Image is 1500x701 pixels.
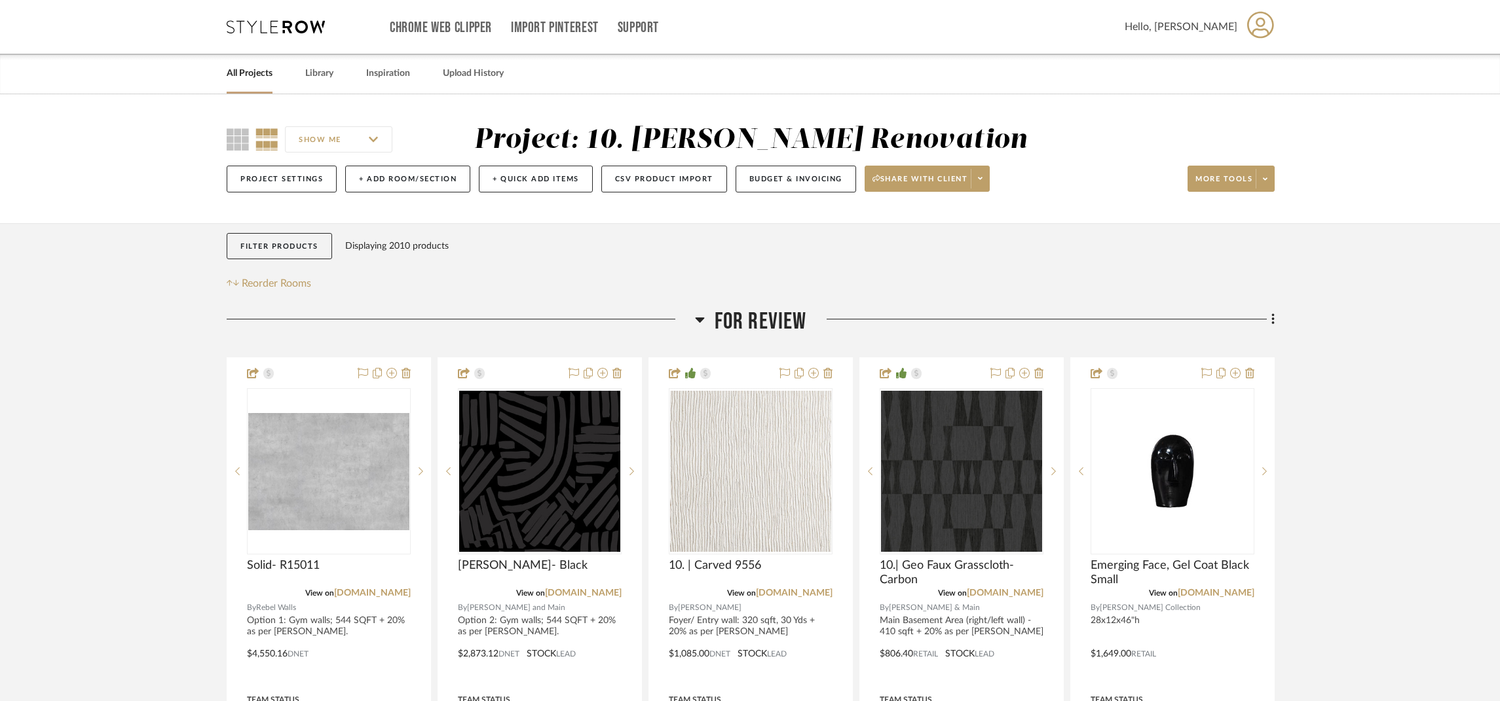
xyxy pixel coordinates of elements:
[366,65,410,82] a: Inspiration
[865,166,990,192] button: Share with client
[1100,602,1201,614] span: [PERSON_NAME] Collection
[511,22,599,33] a: Import Pinterest
[1091,558,1254,587] span: Emerging Face, Gel Coat Black Small
[334,588,411,598] a: [DOMAIN_NAME]
[458,558,588,573] span: [PERSON_NAME]- Black
[345,166,470,192] button: + Add Room/Section
[345,233,449,259] div: Displaying 2010 products
[242,276,311,291] span: Reorder Rooms
[1125,19,1237,35] span: Hello, [PERSON_NAME]
[669,558,761,573] span: 10. | Carved 9556
[1091,602,1100,614] span: By
[1195,174,1252,194] span: More tools
[669,602,678,614] span: By
[727,589,756,597] span: View on
[1188,166,1275,192] button: More tools
[1149,589,1178,597] span: View on
[479,166,593,192] button: + Quick Add Items
[715,308,807,336] span: For Review
[458,602,467,614] span: By
[305,589,334,597] span: View on
[459,389,621,554] div: 0
[880,558,1043,587] span: 10.| Geo Faux Grasscloth- Carbon
[443,65,504,82] a: Upload History
[938,589,967,597] span: View on
[880,389,1043,554] div: 0
[467,602,565,614] span: [PERSON_NAME] and Main
[248,389,410,554] div: 0
[247,558,320,573] span: Solid- R15011
[247,602,256,614] span: By
[889,602,980,614] span: [PERSON_NAME] & Main
[305,65,333,82] a: Library
[227,233,332,260] button: Filter Products
[601,166,727,192] button: CSV Product Import
[227,65,272,82] a: All Projects
[1178,588,1254,598] a: [DOMAIN_NAME]
[618,22,659,33] a: Support
[248,413,409,530] img: Solid- R15011
[872,174,968,194] span: Share with client
[670,391,831,552] img: 10. | Carved 9556
[678,602,741,614] span: [PERSON_NAME]
[880,602,889,614] span: By
[545,588,622,598] a: [DOMAIN_NAME]
[227,166,337,192] button: Project Settings
[390,22,492,33] a: Chrome Web Clipper
[1092,420,1253,523] img: Emerging Face, Gel Coat Black Small
[756,588,833,598] a: [DOMAIN_NAME]
[459,391,620,552] img: Yuki Abastract- Black
[227,276,311,291] button: Reorder Rooms
[881,391,1042,552] img: 10.| Geo Faux Grasscloth- Carbon
[474,126,1027,154] div: Project: 10. [PERSON_NAME] Renovation
[1091,389,1254,554] div: 0
[736,166,856,192] button: Budget & Invoicing
[967,588,1043,598] a: [DOMAIN_NAME]
[516,589,545,597] span: View on
[256,602,296,614] span: Rebel Walls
